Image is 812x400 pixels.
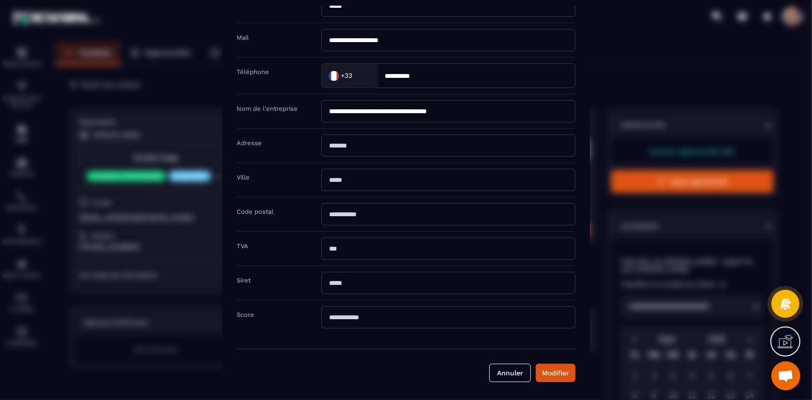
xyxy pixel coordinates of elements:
[355,68,367,83] input: Search for option
[324,66,344,85] img: Country Flag
[771,361,800,390] div: Ouvrir le chat
[321,63,377,88] div: Search for option
[237,104,298,112] label: Nom de l'entreprise
[237,68,269,75] label: Téléphone
[237,207,273,215] label: Code postal
[341,71,353,80] span: +33
[237,276,251,283] label: Siret
[237,311,254,318] label: Score
[237,242,248,249] label: TVA
[536,363,575,382] button: Modifier
[237,173,250,180] label: Ville
[489,363,531,382] button: Annuler
[237,139,262,146] label: Adresse
[237,33,249,41] label: Mail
